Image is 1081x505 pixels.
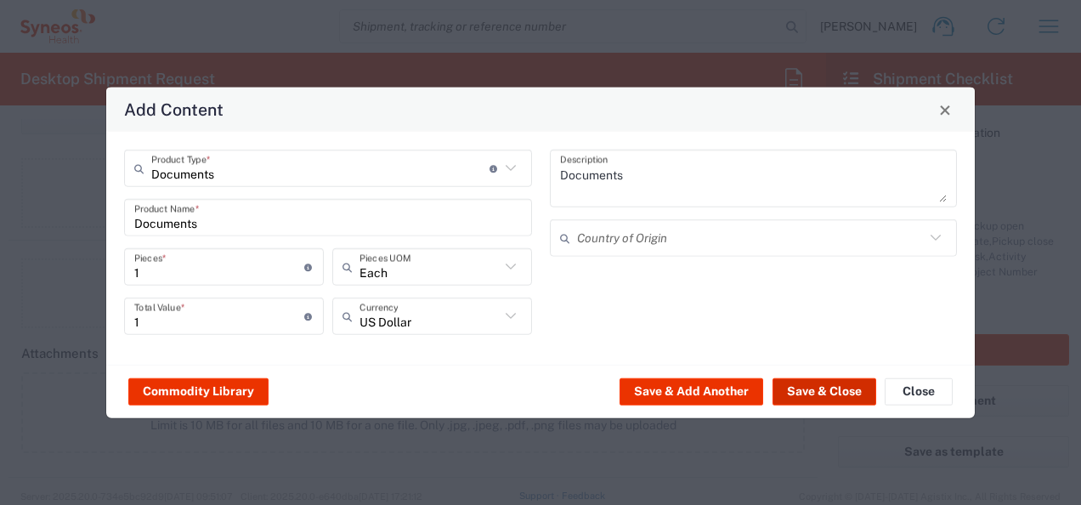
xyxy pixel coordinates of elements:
[885,377,953,405] button: Close
[124,97,224,122] h4: Add Content
[620,377,763,405] button: Save & Add Another
[128,377,269,405] button: Commodity Library
[933,98,957,122] button: Close
[773,377,876,405] button: Save & Close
